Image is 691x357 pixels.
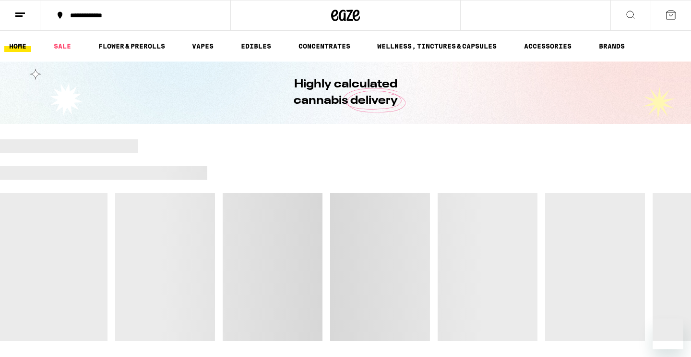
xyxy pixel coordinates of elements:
[519,40,576,52] a: ACCESSORIES
[653,319,683,349] iframe: Button to launch messaging window
[4,40,31,52] a: HOME
[294,40,355,52] a: CONCENTRATES
[49,40,76,52] a: SALE
[187,40,218,52] a: VAPES
[594,40,630,52] a: BRANDS
[372,40,501,52] a: WELLNESS, TINCTURES & CAPSULES
[236,40,276,52] a: EDIBLES
[266,76,425,109] h1: Highly calculated cannabis delivery
[94,40,170,52] a: FLOWER & PREROLLS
